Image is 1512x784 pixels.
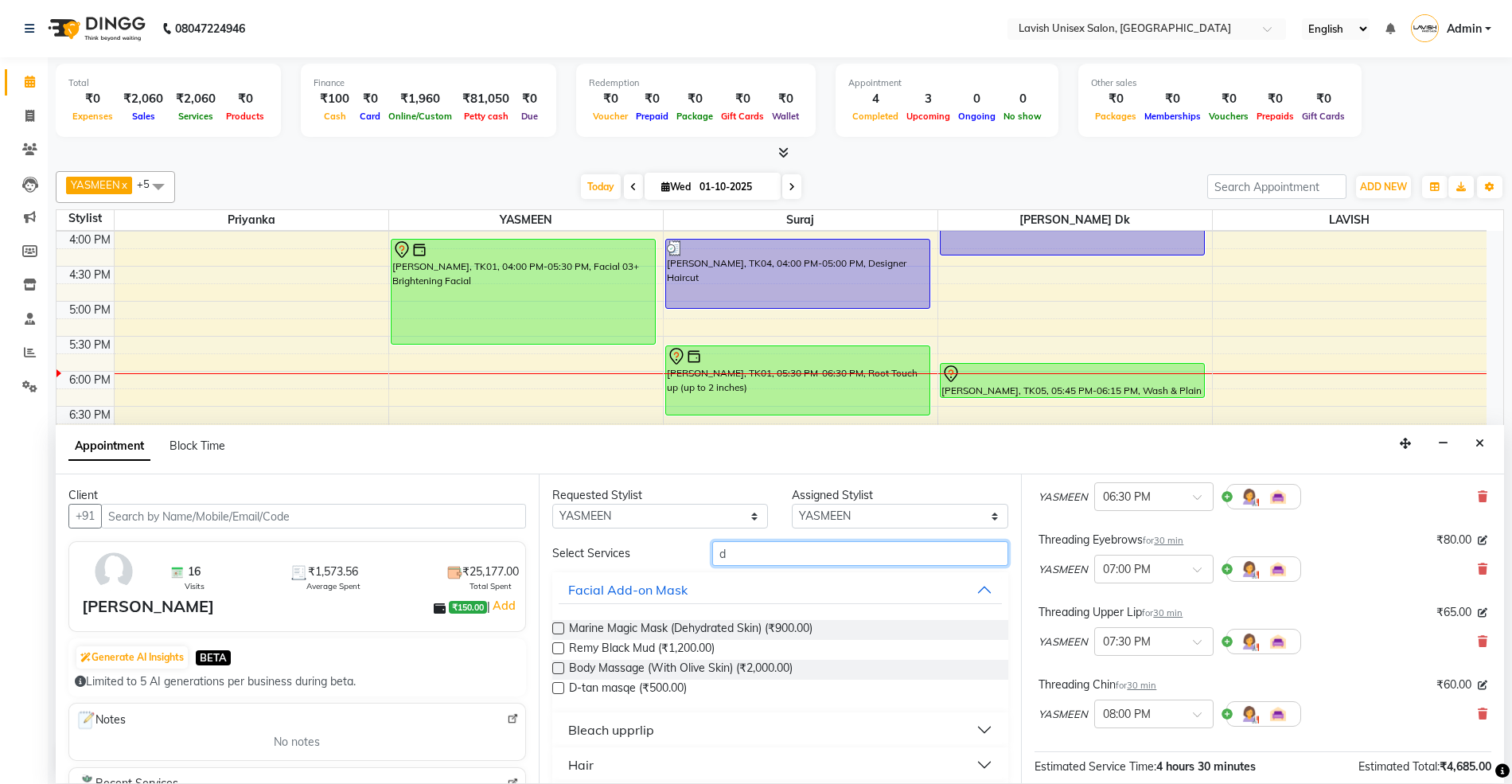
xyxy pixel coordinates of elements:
i: Edit price [1478,608,1487,618]
div: Requested Stylist [552,487,769,504]
button: +91 [68,504,102,529]
div: Assigned Stylist [792,487,1008,504]
img: Hairdresser.png [1240,487,1259,506]
span: ₹60.00 [1436,677,1471,693]
span: Remy Black Mud (₹1,200.00) [569,640,715,660]
div: 0 [954,90,1000,108]
span: D-tan masqe (₹500.00) [569,680,687,700]
span: Estimated Service Time: [1035,759,1156,774]
span: 16 [188,564,201,580]
span: Petty cash [460,111,512,122]
span: ₹65.00 [1436,604,1471,621]
img: Hairdresser.png [1240,632,1259,651]
div: ₹0 [672,90,717,108]
span: Ongoing [954,111,1000,122]
div: 4:30 PM [66,267,114,283]
div: Finance [314,76,544,90]
div: ₹100 [314,90,356,108]
input: Search by Name/Mobile/Email/Code [101,504,526,529]
div: ₹0 [589,90,632,108]
a: Add [490,596,518,615]
div: [PERSON_NAME], TK01, 05:30 PM-06:30 PM, Root Touch-up (up to 2 inches) [666,346,929,415]
span: Prepaids [1253,111,1298,122]
span: Cash [320,111,350,122]
span: Block Time [170,439,225,453]
small: for [1142,607,1183,618]
span: Packages [1091,111,1140,122]
button: Facial Add-on Mask [559,575,1003,604]
span: ₹80.00 [1436,532,1471,548]
img: Hairdresser.png [1240,560,1259,579]
div: 4 [848,90,902,108]
div: ₹0 [516,90,544,108]
div: Hair [568,755,594,774]
small: for [1143,535,1183,546]
span: Gift Cards [717,111,768,122]
span: Voucher [589,111,632,122]
div: Limited to 5 AI generations per business during beta. [75,673,520,690]
span: ₹150.00 [449,601,487,614]
div: [PERSON_NAME], TK05, 05:45 PM-06:15 PM, Wash & Plain Dry Up to Shoulder [941,364,1204,397]
img: Hairdresser.png [1240,704,1259,724]
span: Body Massage (With Olive Skin) (₹2,000.00) [569,660,793,680]
div: Total [68,76,268,90]
button: Generate AI Insights [76,646,188,669]
div: ₹0 [1205,90,1253,108]
span: Expenses [68,111,117,122]
img: logo [41,6,150,51]
div: [PERSON_NAME] [82,595,214,618]
input: 2025-10-01 [695,175,774,199]
div: ₹81,050 [456,90,516,108]
div: Appointment [848,76,1046,90]
div: Facial Add-on Mask [568,580,688,599]
b: 08047224946 [175,6,245,51]
span: Notes [76,710,126,731]
div: ₹2,060 [170,90,222,108]
span: Package [672,111,717,122]
span: YASMEEN [1039,634,1088,650]
i: Edit price [1478,536,1487,545]
div: 4:00 PM [66,232,114,248]
div: Other sales [1091,76,1349,90]
span: Memberships [1140,111,1205,122]
span: Completed [848,111,902,122]
div: Threading Chin [1039,677,1156,693]
span: Services [174,111,217,122]
img: Interior.png [1268,632,1288,651]
span: YASMEEN [71,178,120,191]
span: Wed [657,181,695,193]
div: [PERSON_NAME], TK04, 04:00 PM-05:00 PM, Designer Haircut [666,240,929,308]
span: YASMEEN [1039,562,1088,578]
span: Visits [185,580,205,592]
button: Close [1468,431,1491,456]
input: Search by service name [712,541,1008,566]
span: Admin [1447,21,1482,37]
div: ₹0 [222,90,268,108]
div: ₹0 [1091,90,1140,108]
small: for [1116,680,1156,691]
span: priyanka [115,210,388,230]
span: BETA [196,650,231,665]
div: 3 [902,90,954,108]
span: YASMEEN [389,210,663,230]
span: ₹25,177.00 [462,564,519,580]
span: Today [581,174,621,199]
a: x [120,178,127,191]
span: No notes [274,734,320,751]
div: 5:30 PM [66,337,114,353]
span: Wallet [768,111,803,122]
span: Total Spent [470,580,512,592]
div: ₹2,060 [117,90,170,108]
img: Interior.png [1268,487,1288,506]
div: ₹0 [68,90,117,108]
div: 5:00 PM [66,302,114,318]
div: Redemption [589,76,803,90]
div: ₹0 [1253,90,1298,108]
div: ₹0 [1140,90,1205,108]
span: Card [356,111,384,122]
div: ₹0 [768,90,803,108]
span: ₹4,685.00 [1440,759,1491,774]
div: 6:00 PM [66,372,114,388]
span: Prepaid [632,111,672,122]
input: Search Appointment [1207,174,1346,199]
